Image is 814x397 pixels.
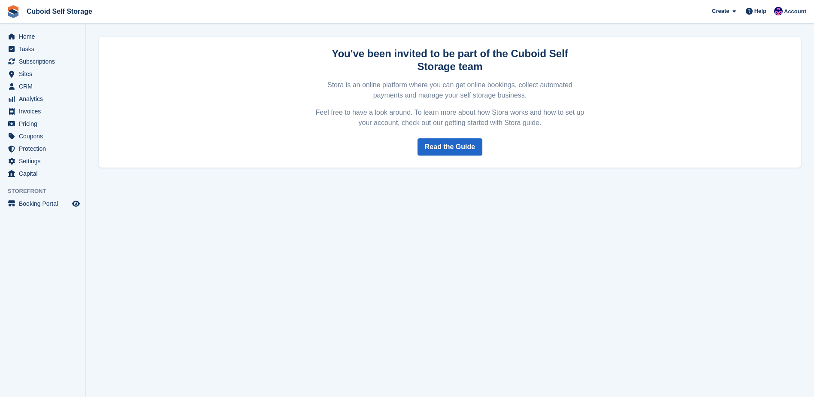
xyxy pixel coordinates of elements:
a: menu [4,93,81,105]
span: Storefront [8,187,85,195]
span: Subscriptions [19,55,70,67]
span: Pricing [19,118,70,130]
span: Settings [19,155,70,167]
a: menu [4,168,81,180]
a: menu [4,143,81,155]
a: menu [4,198,81,210]
strong: You've been invited to be part of the Cuboid Self Storage team [332,48,568,72]
span: Protection [19,143,70,155]
span: Invoices [19,105,70,117]
p: Feel free to have a look around. To learn more about how Stora works and how to set up your accou... [315,107,586,128]
span: Tasks [19,43,70,55]
a: Read the Guide [418,138,482,156]
a: menu [4,55,81,67]
span: Coupons [19,130,70,142]
a: menu [4,80,81,92]
a: Preview store [71,198,81,209]
img: Gurpreet Dev [774,7,783,15]
a: menu [4,130,81,142]
a: menu [4,118,81,130]
a: menu [4,155,81,167]
span: Create [712,7,729,15]
p: Stora is an online platform where you can get online bookings, collect automated payments and man... [315,80,586,101]
img: stora-icon-8386f47178a22dfd0bd8f6a31ec36ba5ce8667c1dd55bd0f319d3a0aa187defe.svg [7,5,20,18]
a: menu [4,43,81,55]
a: menu [4,68,81,80]
span: Home [19,31,70,43]
a: menu [4,105,81,117]
span: CRM [19,80,70,92]
span: Booking Portal [19,198,70,210]
span: Analytics [19,93,70,105]
span: Help [754,7,766,15]
a: Cuboid Self Storage [23,4,96,18]
span: Account [784,7,806,16]
span: Capital [19,168,70,180]
span: Sites [19,68,70,80]
a: menu [4,31,81,43]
